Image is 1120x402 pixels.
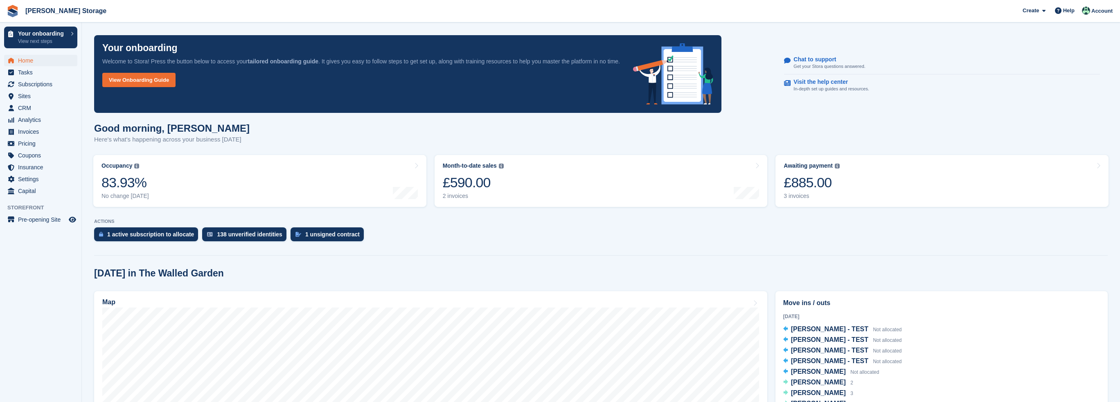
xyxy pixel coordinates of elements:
a: [PERSON_NAME] 3 [783,388,853,399]
span: Capital [18,185,67,197]
div: £590.00 [443,174,504,191]
p: Here's what's happening across your business [DATE] [94,135,250,144]
a: [PERSON_NAME] Storage [22,4,110,18]
a: Chat to support Get your Stora questions answered. [784,52,1100,74]
span: Analytics [18,114,67,126]
span: 2 [850,380,853,386]
p: Your onboarding [102,43,178,53]
h2: Move ins / outs [783,298,1100,308]
span: Insurance [18,162,67,173]
a: menu [4,162,77,173]
h2: Map [102,299,115,306]
span: Storefront [7,204,81,212]
a: [PERSON_NAME] - TEST Not allocated [783,356,902,367]
div: 3 invoices [784,193,840,200]
img: stora-icon-8386f47178a22dfd0bd8f6a31ec36ba5ce8667c1dd55bd0f319d3a0aa187defe.svg [7,5,19,17]
span: Tasks [18,67,67,78]
a: menu [4,67,77,78]
a: menu [4,90,77,102]
span: [PERSON_NAME] - TEST [791,347,868,354]
span: Invoices [18,126,67,137]
span: Coupons [18,150,67,161]
img: icon-info-grey-7440780725fd019a000dd9b08b2336e03edf1995a4989e88bcd33f0948082b44.svg [499,164,504,168]
span: [PERSON_NAME] - TEST [791,357,868,364]
span: Not allocated [873,327,901,332]
a: 138 unverified identities [202,227,291,245]
div: Awaiting payment [784,162,833,169]
span: 3 [850,391,853,396]
a: 1 unsigned contract [291,227,368,245]
a: [PERSON_NAME] Not allocated [783,367,879,377]
div: 1 active subscription to allocate [107,231,194,238]
h1: Good morning, [PERSON_NAME] [94,123,250,134]
span: [PERSON_NAME] [791,389,846,396]
p: Your onboarding [18,31,67,36]
div: 2 invoices [443,193,504,200]
a: menu [4,150,77,161]
a: menu [4,138,77,149]
span: Subscriptions [18,79,67,90]
a: [PERSON_NAME] - TEST Not allocated [783,324,902,335]
span: Pricing [18,138,67,149]
a: menu [4,173,77,185]
a: menu [4,126,77,137]
span: [PERSON_NAME] - TEST [791,326,868,332]
p: Chat to support [793,56,859,63]
a: 1 active subscription to allocate [94,227,202,245]
a: Awaiting payment £885.00 3 invoices [775,155,1109,207]
a: Your onboarding View next steps [4,27,77,48]
a: [PERSON_NAME] - TEST Not allocated [783,346,902,356]
span: Not allocated [873,348,901,354]
span: Not allocated [873,359,901,364]
p: View next steps [18,38,67,45]
div: 138 unverified identities [217,231,282,238]
a: menu [4,102,77,114]
span: Sites [18,90,67,102]
img: icon-info-grey-7440780725fd019a000dd9b08b2336e03edf1995a4989e88bcd33f0948082b44.svg [835,164,840,168]
a: [PERSON_NAME] - TEST Not allocated [783,335,902,346]
span: Help [1063,7,1075,15]
a: Visit the help center In-depth set up guides and resources. [784,74,1100,97]
span: Pre-opening Site [18,214,67,225]
div: [DATE] [783,313,1100,320]
span: Account [1091,7,1113,15]
span: [PERSON_NAME] - TEST [791,336,868,343]
img: Nicholas Pain [1082,7,1090,15]
a: Month-to-date sales £590.00 2 invoices [435,155,768,207]
p: Get your Stora questions answered. [793,63,865,70]
div: Month-to-date sales [443,162,497,169]
a: Occupancy 83.93% No change [DATE] [93,155,426,207]
div: Occupancy [101,162,132,169]
a: menu [4,79,77,90]
p: In-depth set up guides and resources. [793,85,869,92]
span: CRM [18,102,67,114]
span: [PERSON_NAME] [791,368,846,375]
a: View Onboarding Guide [102,73,176,87]
a: menu [4,214,77,225]
a: Preview store [68,215,77,225]
span: Create [1023,7,1039,15]
a: menu [4,55,77,66]
img: verify_identity-adf6edd0f0f0b5bbfe63781bf79b02c33cf7c696d77639b501bdc392416b5a36.svg [207,232,213,237]
a: [PERSON_NAME] 2 [783,377,853,388]
img: onboarding-info-6c161a55d2c0e0a8cae90662b2fe09162a5109e8cc188191df67fb4f79e88e88.svg [633,43,713,105]
span: Not allocated [873,337,901,343]
div: £885.00 [784,174,840,191]
img: contract_signature_icon-13c848040528278c33f63329250d36e43548de30e8caae1d1a13099fd9432cc5.svg [295,232,301,237]
div: 1 unsigned contract [305,231,360,238]
span: Home [18,55,67,66]
p: Welcome to Stora! Press the button below to access your . It gives you easy to follow steps to ge... [102,57,620,66]
strong: tailored onboarding guide [248,58,318,65]
div: No change [DATE] [101,193,149,200]
p: ACTIONS [94,219,1108,224]
span: Not allocated [850,369,879,375]
h2: [DATE] in The Walled Garden [94,268,224,279]
a: menu [4,114,77,126]
span: Settings [18,173,67,185]
div: 83.93% [101,174,149,191]
img: icon-info-grey-7440780725fd019a000dd9b08b2336e03edf1995a4989e88bcd33f0948082b44.svg [134,164,139,168]
a: menu [4,185,77,197]
span: [PERSON_NAME] [791,379,846,386]
img: active_subscription_to_allocate_icon-d502201f5373d7db506a760aba3b589e785aa758c864c3986d89f69b8ff3... [99,231,103,237]
p: Visit the help center [793,79,863,85]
